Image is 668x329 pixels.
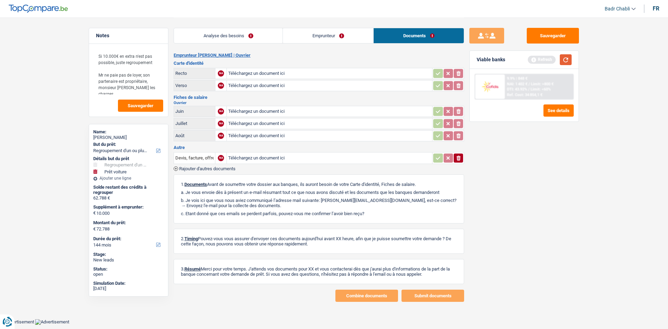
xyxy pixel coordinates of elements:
[174,53,464,58] h2: Emprunteur [PERSON_NAME] | Ouvrier
[218,155,224,161] div: NA
[93,195,164,201] div: 62.788 €
[374,28,464,43] a: Documents
[9,5,68,13] img: TopCompare Logo
[401,290,464,302] button: Submit documents
[175,133,214,138] div: Août
[181,198,457,208] p: b. Je vois ici que vous nous aviez communiqué l’adresse mail suivante: [PERSON_NAME][EMAIL_ADDRE...
[174,28,283,43] a: Analyse des besoins
[174,61,464,65] h3: Carte d'identité
[93,156,164,162] div: Détails but du prêt
[93,281,164,286] div: Simulation Date:
[118,100,163,112] button: Sauvegarder
[174,145,464,150] h3: Autre
[531,87,551,92] span: Limit: <60%
[507,82,527,86] span: NAI: 1 402 €
[218,108,224,115] div: NA
[93,220,162,226] label: Montant du prêt:
[35,319,69,325] img: Advertisement
[179,166,236,171] span: Rajouter d'autres documents
[175,121,214,126] div: Juillet
[218,120,224,127] div: NA
[605,6,630,12] span: Badr Chabli
[93,129,164,135] div: Name:
[653,5,659,12] div: fr
[181,182,457,187] p: 1. Avant de soumettre votre dossier aux banques, ils auront besoin de votre Carte d'identité, Fic...
[93,135,164,140] div: [PERSON_NAME]
[93,185,164,195] div: Solde restant des crédits à regrouper
[477,80,503,93] img: Cofidis
[599,3,636,15] a: Badr Chabli
[96,33,161,39] h5: Notes
[175,83,214,88] div: Verso
[543,104,574,117] button: See details
[93,252,164,257] div: Stage:
[174,95,464,100] h3: Fiches de salaire
[531,82,554,86] span: Limit: >800 €
[527,28,579,44] button: Sauvegarder
[184,266,201,272] span: Résumé
[528,56,556,63] div: Refresh
[283,28,373,43] a: Emprunteur
[507,87,527,92] span: DTI: 43.92%
[218,83,224,89] div: NA
[507,93,542,97] div: Ref. Cost: 34 854,1 €
[184,236,198,241] span: Timing
[93,286,164,291] div: [DATE]
[93,142,162,147] label: But du prêt:
[93,176,164,181] div: Ajouter une ligne
[218,70,224,77] div: NA
[93,257,164,263] div: New leads
[93,266,164,272] div: Status:
[181,266,457,277] p: 3. Merci pour votre temps. J'attends vos documents pour XX et vous contacterai dès que j'aurai p...
[528,87,530,92] span: /
[181,190,457,195] p: a. Je vous envoie dès à présent un e-mail résumant tout ce que nous avons discuté et les doc...
[477,57,505,63] div: Viable banks
[528,82,530,86] span: /
[335,290,398,302] button: Combine documents
[93,236,162,242] label: Durée du prêt:
[93,210,96,216] span: €
[184,182,207,187] span: Documents
[93,272,164,277] div: open
[93,226,96,232] span: €
[181,211,457,216] p: c. Etant donné que ces emails se perdent parfois, pouvez-vous me confirmer l’avoir bien reçu?
[174,166,236,171] button: Rajouter d'autres documents
[128,103,153,108] span: Sauvegarder
[174,101,464,105] h2: Ouvrier
[218,133,224,139] div: NA
[181,236,457,246] p: 2. Pouvez-vous vous assurer d'envoyer ces documents aujourd'hui avant XX heure, afin que je puiss...
[175,109,214,114] div: Juin
[507,76,527,81] div: 9.9% | 848 €
[175,71,214,76] div: Recto
[93,204,162,210] label: Supplément à emprunter:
